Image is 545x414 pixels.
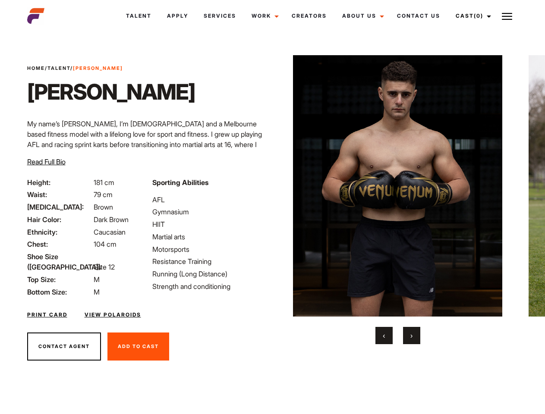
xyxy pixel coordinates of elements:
button: Read Full Bio [27,157,66,167]
span: (0) [474,13,483,19]
span: Top Size: [27,274,92,285]
span: Dark Brown [94,215,129,224]
h1: [PERSON_NAME] [27,79,195,105]
span: Hair Color: [27,214,92,225]
span: [MEDICAL_DATA]: [27,202,92,212]
a: Contact Us [389,4,448,28]
li: Motorsports [152,244,267,254]
img: cropped-aefm-brand-fav-22-square.png [27,7,44,25]
a: Talent [118,4,159,28]
a: Home [27,65,45,71]
a: Cast(0) [448,4,496,28]
span: Chest: [27,239,92,249]
button: Contact Agent [27,332,101,361]
span: Height: [27,177,92,188]
li: Strength and conditioning [152,281,267,292]
span: Ethnicity: [27,227,92,237]
a: Talent [47,65,70,71]
span: Caucasian [94,228,126,236]
span: Add To Cast [118,343,159,349]
li: Running (Long Distance) [152,269,267,279]
strong: Sporting Abilities [152,178,208,187]
span: Size 12 [94,263,115,271]
span: 79 cm [94,190,113,199]
button: Add To Cast [107,332,169,361]
li: Resistance Training [152,256,267,267]
span: 181 cm [94,178,114,187]
span: Waist: [27,189,92,200]
span: Brown [94,203,113,211]
a: Work [244,4,284,28]
span: M [94,275,100,284]
span: Read Full Bio [27,157,66,166]
strong: [PERSON_NAME] [73,65,123,71]
li: AFL [152,194,267,205]
li: HIIT [152,219,267,229]
span: Next [410,331,413,340]
li: Gymnasium [152,207,267,217]
span: Shoe Size ([GEOGRAPHIC_DATA]): [27,251,92,272]
a: About Us [334,4,389,28]
a: Creators [284,4,334,28]
img: Burger icon [502,11,512,22]
a: Print Card [27,311,67,319]
span: / / [27,65,123,72]
span: Previous [383,331,385,340]
span: 104 cm [94,240,117,248]
a: Apply [159,4,196,28]
a: View Polaroids [85,311,141,319]
p: My name’s [PERSON_NAME], I’m [DEMOGRAPHIC_DATA] and a Melbourne based fitness model with a lifelo... [27,119,268,212]
span: Bottom Size: [27,287,92,297]
a: Services [196,4,244,28]
span: M [94,288,100,296]
li: Martial arts [152,232,267,242]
